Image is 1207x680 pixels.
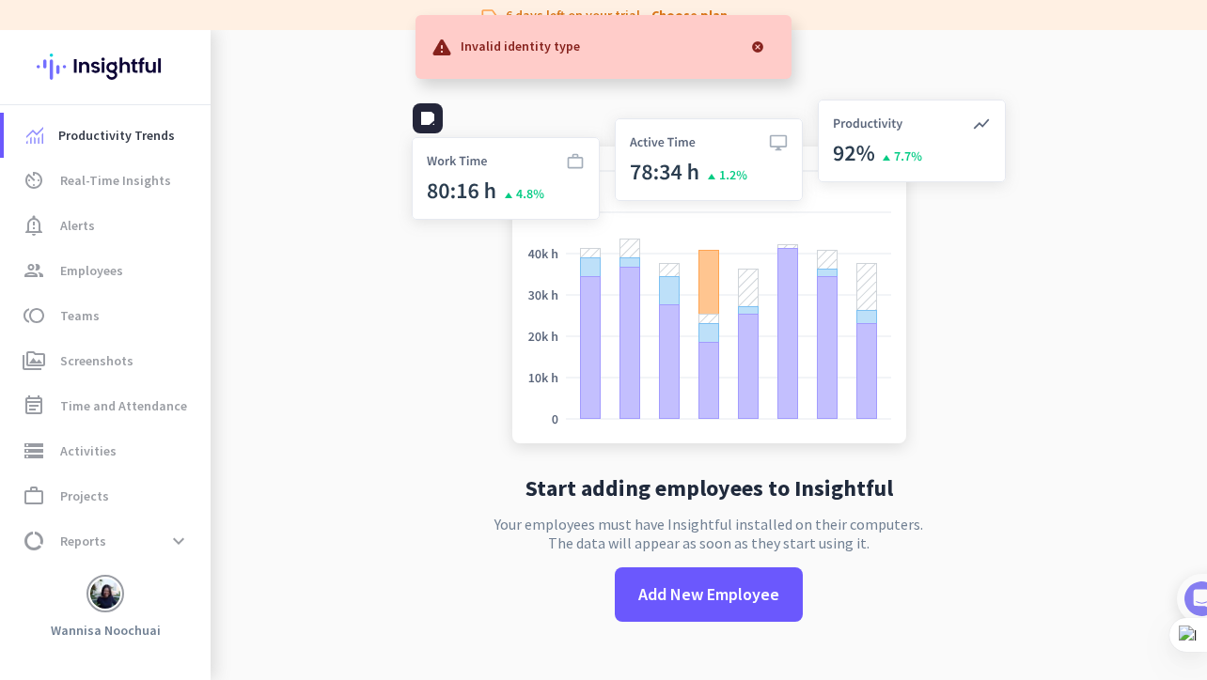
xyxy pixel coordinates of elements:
[60,485,109,507] span: Projects
[23,169,45,192] i: av_timer
[60,394,187,417] span: Time and Attendance
[26,127,43,144] img: menu-item
[37,30,174,103] img: Insightful logo
[162,524,196,558] button: expand_more
[23,440,45,462] i: storage
[60,440,117,462] span: Activities
[4,293,211,338] a: tollTeams
[60,530,106,552] span: Reports
[60,214,95,237] span: Alerts
[615,567,803,622] button: Add New Employee
[58,124,175,147] span: Productivity Trends
[494,515,923,552] p: Your employees must have Insightful installed on their computers. The data will appear as soon as...
[398,88,1020,462] img: no-search-results
[4,338,211,383] a: perm_mediaScreenshots
[23,259,45,282] i: group
[60,304,100,327] span: Teams
[461,36,580,54] p: Invalid identity type
[23,530,45,552] i: data_usage
[60,259,123,282] span: Employees
[90,579,120,609] img: avatar
[638,582,779,607] span: Add New Employee
[4,383,211,428] a: event_noteTime and Attendance
[4,428,211,473] a: storageActivities
[23,214,45,237] i: notification_important
[651,6,728,24] a: Choose plan
[23,349,45,372] i: perm_media
[4,248,211,293] a: groupEmployees
[479,6,498,24] i: label
[23,394,45,417] i: event_note
[4,113,211,158] a: menu-itemProductivity Trends
[60,169,171,192] span: Real-Time Insights
[4,564,211,609] a: settingsSettings
[4,473,211,518] a: work_outlineProjects
[525,477,893,500] h2: Start adding employees to Insightful
[4,518,211,564] a: data_usageReportsexpand_more
[4,203,211,248] a: notification_importantAlerts
[60,349,133,372] span: Screenshots
[23,485,45,507] i: work_outline
[4,158,211,203] a: av_timerReal-Time Insights
[23,304,45,327] i: toll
